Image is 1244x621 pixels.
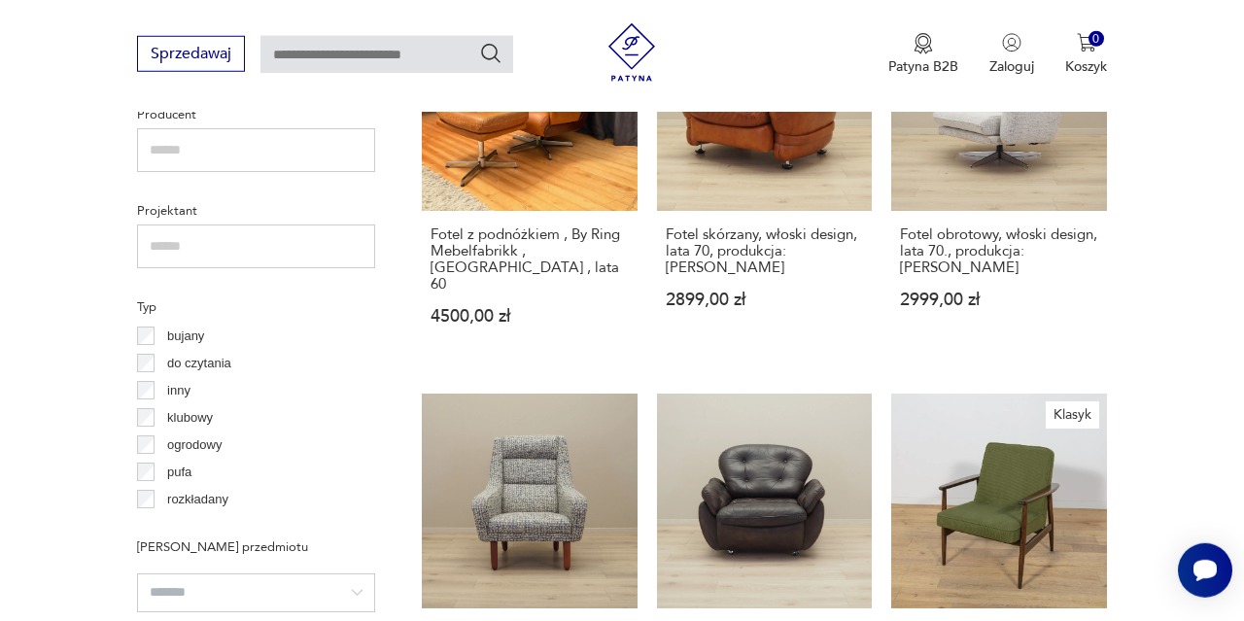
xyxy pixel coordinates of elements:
[1065,33,1107,76] button: 0Koszyk
[1088,31,1105,48] div: 0
[1065,57,1107,76] p: Koszyk
[914,33,933,54] img: Ikona medalu
[137,200,375,222] p: Projektant
[167,353,231,374] p: do czytania
[666,226,864,276] h3: Fotel skórzany, włoski design, lata 70, produkcja: [PERSON_NAME]
[137,36,245,72] button: Sprzedawaj
[603,23,661,82] img: Patyna - sklep z meblami i dekoracjami vintage
[137,104,375,125] p: Producent
[167,407,213,429] p: klubowy
[888,33,958,76] a: Ikona medaluPatyna B2B
[167,380,190,401] p: inny
[431,308,629,325] p: 4500,00 zł
[888,33,958,76] button: Patyna B2B
[1002,33,1021,52] img: Ikonka użytkownika
[666,292,864,308] p: 2899,00 zł
[1178,543,1232,598] iframe: Smartsupp widget button
[167,462,191,483] p: pufa
[137,49,245,62] a: Sprzedawaj
[137,296,375,318] p: Typ
[989,57,1034,76] p: Zaloguj
[900,292,1098,308] p: 2999,00 zł
[1077,33,1096,52] img: Ikona koszyka
[479,42,502,65] button: Szukaj
[989,33,1034,76] button: Zaloguj
[888,57,958,76] p: Patyna B2B
[431,226,629,293] h3: Fotel z podnóżkiem , By Ring Mebelfabrikk , [GEOGRAPHIC_DATA] , lata 60
[167,489,228,510] p: rozkładany
[900,226,1098,276] h3: Fotel obrotowy, włoski design, lata 70., produkcja: [PERSON_NAME]
[167,326,204,347] p: bujany
[167,434,222,456] p: ogrodowy
[137,536,375,558] p: [PERSON_NAME] przedmiotu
